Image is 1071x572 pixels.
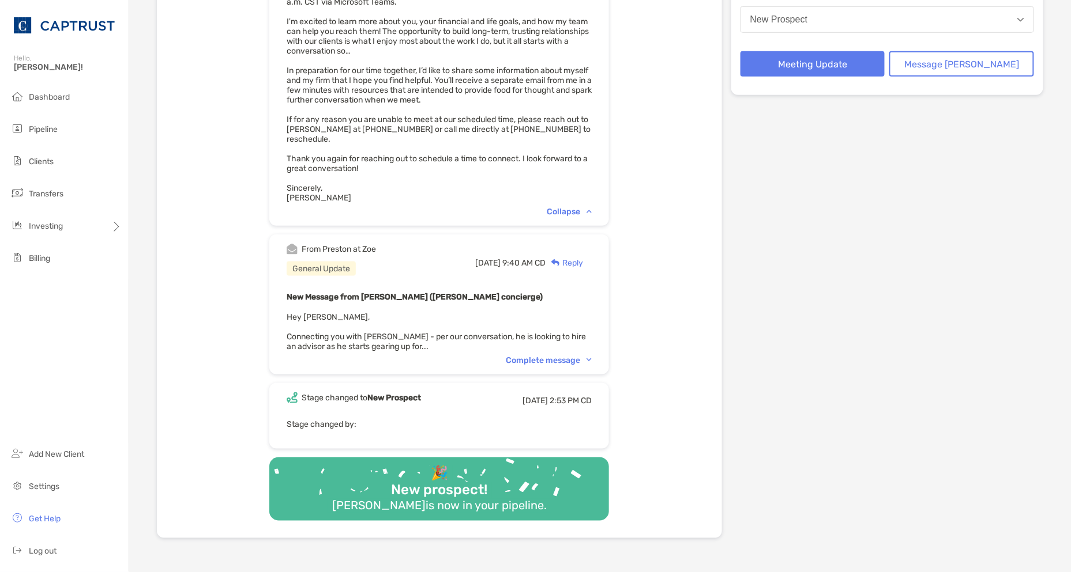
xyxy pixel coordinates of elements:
img: Open dropdown arrow [1017,18,1024,22]
span: Transfers [29,189,63,199]
div: Reply [546,257,583,269]
span: Get Help [29,514,61,524]
img: logout icon [10,543,24,557]
span: Pipeline [29,124,58,134]
div: Stage changed to [302,393,421,403]
span: Billing [29,253,50,263]
span: Clients [29,157,54,166]
div: New prospect! [386,482,492,499]
div: From Preston at Zoe [302,244,376,254]
img: dashboard icon [10,89,24,103]
span: [DATE] [475,258,501,268]
span: Dashboard [29,92,70,102]
b: New Prospect [367,393,421,403]
span: Settings [29,482,59,491]
span: Log out [29,546,57,556]
img: billing icon [10,251,24,264]
img: CAPTRUST Logo [14,5,115,46]
img: add_new_client icon [10,446,24,460]
div: 🎉 [426,465,453,482]
div: [PERSON_NAME] is now in your pipeline. [328,499,551,513]
button: Meeting Update [741,51,885,77]
img: investing icon [10,218,24,232]
span: Hey [PERSON_NAME], Connecting you with [PERSON_NAME] - per our conversation, he is looking to hir... [287,312,586,351]
div: Complete message [506,355,592,365]
img: Confetti [269,457,609,511]
img: pipeline icon [10,122,24,135]
span: Investing [29,221,63,231]
img: clients icon [10,154,24,168]
p: Stage changed by: [287,417,592,431]
img: get-help icon [10,511,24,525]
div: Collapse [547,207,592,217]
span: 2:53 PM CD [550,396,592,406]
div: General Update [287,262,356,276]
img: settings icon [10,479,24,493]
img: Chevron icon [587,210,592,213]
span: 9:40 AM CD [502,258,546,268]
span: Add New Client [29,449,84,459]
img: Chevron icon [587,358,592,362]
img: Event icon [287,244,298,255]
span: [PERSON_NAME]! [14,62,122,72]
img: Event icon [287,392,298,403]
button: Message [PERSON_NAME] [889,51,1034,77]
button: New Prospect [741,6,1034,33]
b: New Message from [PERSON_NAME] ([PERSON_NAME] concierge) [287,292,543,302]
div: New Prospect [750,14,808,25]
img: transfers icon [10,186,24,200]
span: [DATE] [523,396,548,406]
img: Reply icon [551,259,560,267]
